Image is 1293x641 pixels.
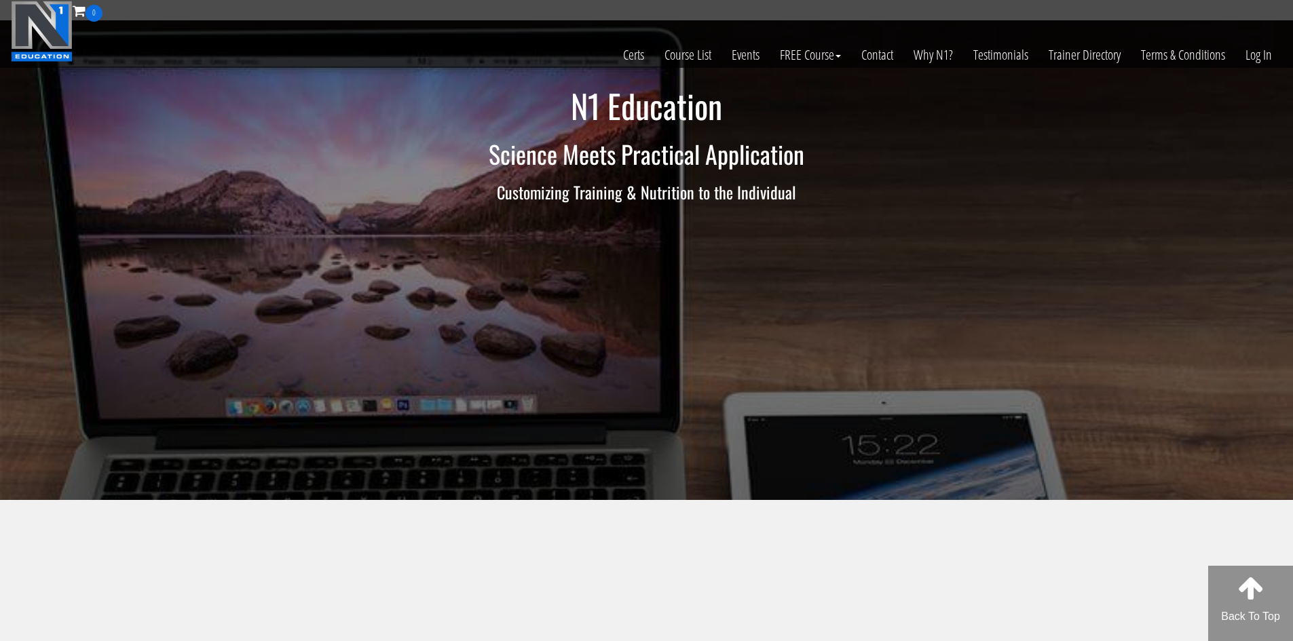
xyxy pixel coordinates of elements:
[613,22,654,88] a: Certs
[86,5,102,22] span: 0
[963,22,1038,88] a: Testimonials
[654,22,722,88] a: Course List
[11,1,73,62] img: n1-education
[1131,22,1235,88] a: Terms & Conditions
[250,88,1044,124] h1: N1 Education
[1038,22,1131,88] a: Trainer Directory
[770,22,851,88] a: FREE Course
[250,183,1044,201] h3: Customizing Training & Nutrition to the Individual
[73,1,102,20] a: 0
[722,22,770,88] a: Events
[851,22,903,88] a: Contact
[903,22,963,88] a: Why N1?
[250,140,1044,168] h2: Science Meets Practical Application
[1235,22,1282,88] a: Log In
